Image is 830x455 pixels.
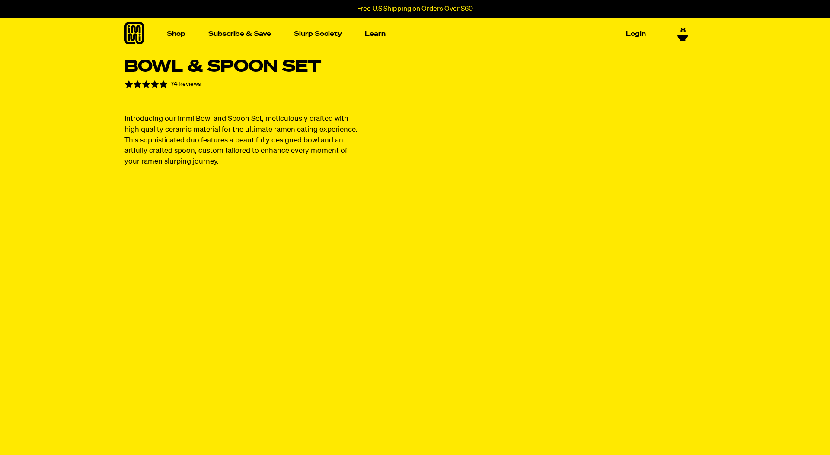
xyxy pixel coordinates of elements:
[357,5,473,13] p: Free U.S Shipping on Orders Over $60
[680,27,686,35] span: 8
[622,27,649,41] a: Login
[171,81,201,87] span: 74 Reviews
[677,27,688,41] a: 8
[361,27,389,41] a: Learn
[205,27,275,41] a: Subscribe & Save
[163,27,189,41] a: Shop
[124,59,362,75] h1: Bowl & Spoon Set
[290,27,345,41] a: Slurp Society
[124,116,358,166] span: Introducing our immi Bowl and Spoon Set, meticulously crafted with high quality ceramic material ...
[163,18,649,50] nav: Main navigation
